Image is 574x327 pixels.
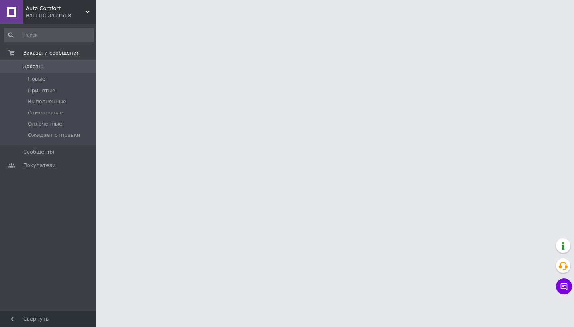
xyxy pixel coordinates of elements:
[28,75,45,83] span: Новые
[26,12,96,19] div: Ваш ID: 3431568
[28,132,80,139] span: Ожидает отправки
[28,109,63,116] span: Отмененные
[556,278,572,294] button: Чат с покупателем
[26,5,86,12] span: Auto Comfort
[23,148,54,156] span: Сообщения
[28,98,66,105] span: Выполненные
[23,49,80,57] span: Заказы и сообщения
[28,87,55,94] span: Принятые
[4,28,94,42] input: Поиск
[23,63,43,70] span: Заказы
[23,162,56,169] span: Покупатели
[28,120,62,128] span: Оплаченные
